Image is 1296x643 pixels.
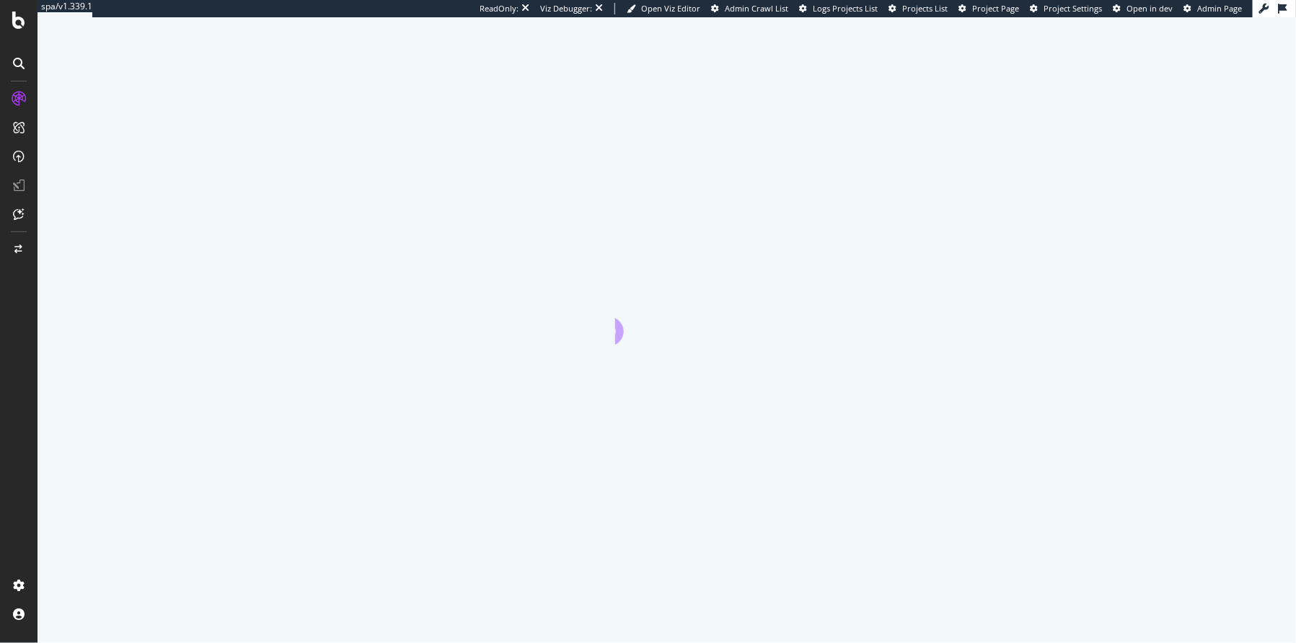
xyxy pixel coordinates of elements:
span: Logs Projects List [813,3,878,14]
span: Project Page [972,3,1019,14]
span: Open in dev [1127,3,1173,14]
a: Project Settings [1030,3,1102,14]
span: Project Settings [1044,3,1102,14]
a: Open in dev [1113,3,1173,14]
span: Open Viz Editor [641,3,700,14]
span: Projects List [902,3,948,14]
div: animation [615,293,719,345]
a: Logs Projects List [799,3,878,14]
span: Admin Crawl List [725,3,788,14]
a: Open Viz Editor [627,3,700,14]
a: Admin Page [1183,3,1242,14]
div: Viz Debugger: [540,3,592,14]
a: Admin Crawl List [711,3,788,14]
a: Projects List [889,3,948,14]
a: Project Page [958,3,1019,14]
div: ReadOnly: [480,3,519,14]
span: Admin Page [1197,3,1242,14]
